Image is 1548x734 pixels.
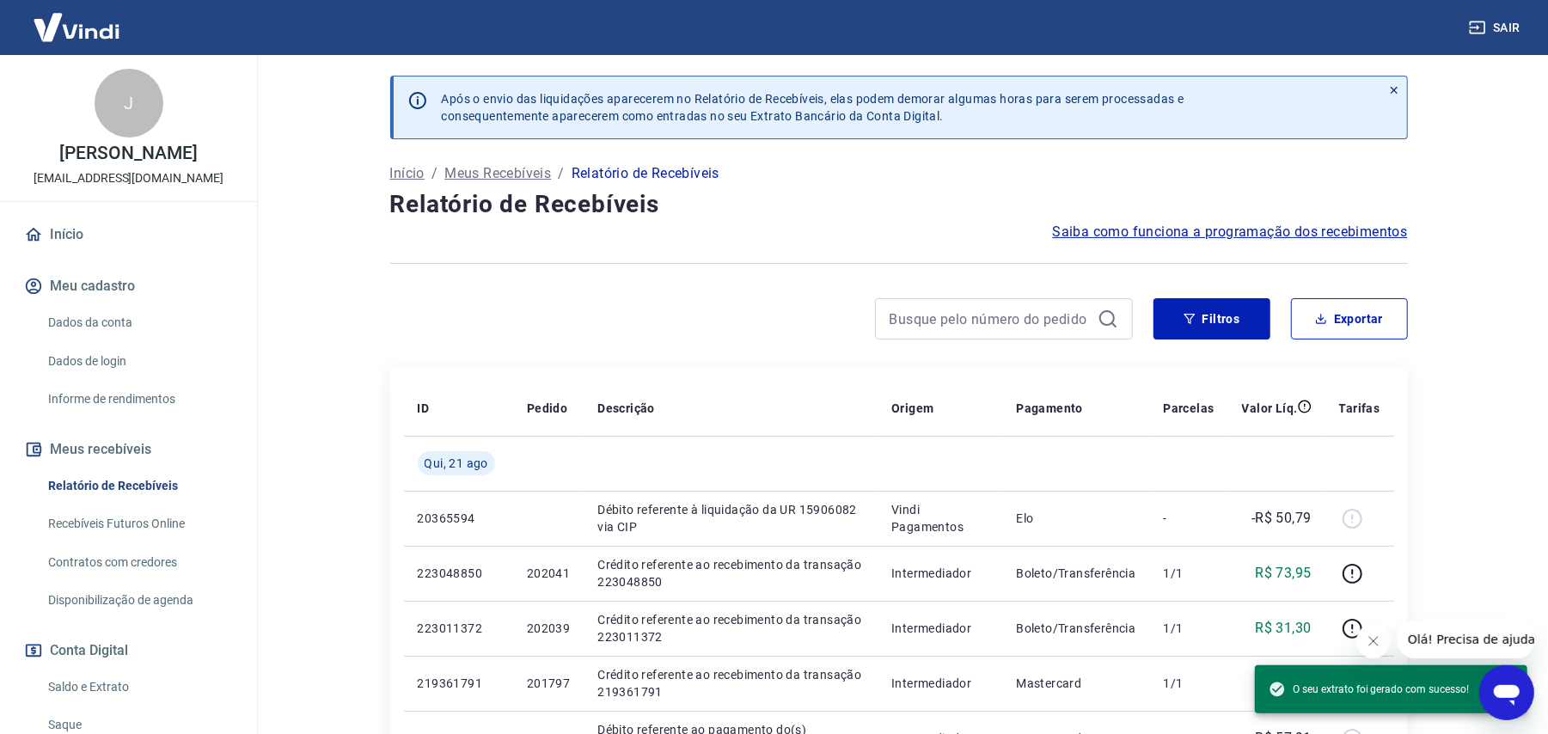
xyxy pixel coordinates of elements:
a: Saldo e Extrato [41,670,236,705]
button: Sair [1465,12,1527,44]
input: Busque pelo número do pedido [890,306,1091,332]
p: R$ 73,95 [1255,563,1311,584]
p: Intermediador [891,565,988,582]
p: 20365594 [418,510,499,527]
iframe: Botão para abrir a janela de mensagens [1479,665,1534,720]
a: Início [21,216,236,254]
p: Mastercard [1016,675,1135,692]
p: 202039 [527,620,570,637]
a: Contratos com credores [41,545,236,580]
p: Crédito referente ao recebimento da transação 223048850 [597,556,864,590]
p: Após o envio das liquidações aparecerem no Relatório de Recebíveis, elas podem demorar algumas ho... [442,90,1184,125]
p: Pedido [527,400,567,417]
p: Débito referente à liquidação da UR 15906082 via CIP [597,501,864,535]
p: Intermediador [891,675,988,692]
iframe: Mensagem da empresa [1398,621,1534,658]
p: 223048850 [418,565,499,582]
p: Boleto/Transferência [1016,565,1135,582]
button: Meus recebíveis [21,431,236,468]
p: Valor Líq. [1242,400,1298,417]
button: Meu cadastro [21,267,236,305]
a: Relatório de Recebíveis [41,468,236,504]
span: Olá! Precisa de ajuda? [10,12,144,26]
a: Saiba como funciona a programação dos recebimentos [1053,222,1408,242]
a: Início [390,163,425,184]
p: Intermediador [891,620,988,637]
h4: Relatório de Recebíveis [390,187,1408,222]
p: Pagamento [1016,400,1083,417]
button: Exportar [1291,298,1408,339]
p: 223011372 [418,620,499,637]
p: [PERSON_NAME] [59,144,197,162]
a: Dados de login [41,344,236,379]
p: 219361791 [418,675,499,692]
p: 1/1 [1163,620,1214,637]
p: / [431,163,437,184]
p: 202041 [527,565,570,582]
p: Relatório de Recebíveis [572,163,719,184]
a: Meus Recebíveis [444,163,551,184]
p: ID [418,400,430,417]
p: Boleto/Transferência [1016,620,1135,637]
p: [EMAIL_ADDRESS][DOMAIN_NAME] [34,169,223,187]
a: Dados da conta [41,305,236,340]
a: Recebíveis Futuros Online [41,506,236,541]
a: Informe de rendimentos [41,382,236,417]
p: Descrição [597,400,655,417]
p: Crédito referente ao recebimento da transação 223011372 [597,611,864,645]
a: Disponibilização de agenda [41,583,236,618]
p: / [558,163,564,184]
p: Crédito referente ao recebimento da transação 219361791 [597,666,864,700]
p: Parcelas [1163,400,1214,417]
button: Conta Digital [21,632,236,670]
p: 201797 [527,675,570,692]
p: Origem [891,400,933,417]
button: Filtros [1153,298,1270,339]
p: 1/1 [1163,675,1214,692]
img: Vindi [21,1,132,53]
span: O seu extrato foi gerado com sucesso! [1269,681,1469,698]
p: Elo [1016,510,1135,527]
p: 1/1 [1163,565,1214,582]
p: Tarifas [1339,400,1380,417]
span: Qui, 21 ago [425,455,488,472]
p: - [1163,510,1214,527]
p: Vindi Pagamentos [891,501,988,535]
div: J [95,69,163,138]
p: -R$ 50,79 [1251,508,1312,529]
p: R$ 31,30 [1255,618,1311,639]
iframe: Fechar mensagem [1356,624,1391,658]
